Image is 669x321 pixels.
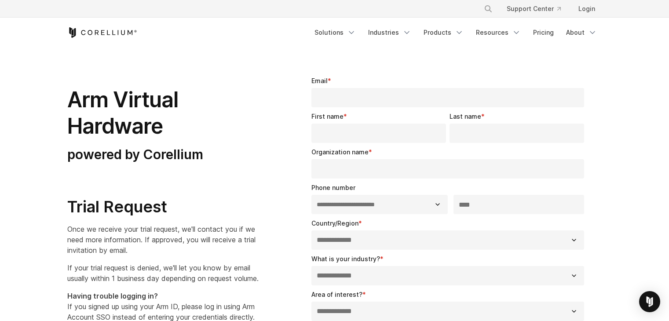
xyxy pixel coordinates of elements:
strong: Having trouble logging in? [67,292,158,300]
h1: Arm Virtual Hardware [67,87,259,139]
h3: powered by Corellium [67,146,259,163]
div: Navigation Menu [473,1,602,17]
span: What is your industry? [311,255,380,263]
h2: Trial Request [67,197,259,217]
span: Last name [450,113,481,120]
a: Resources [471,25,526,40]
a: About [561,25,602,40]
button: Search [480,1,496,17]
a: Solutions [309,25,361,40]
span: Country/Region [311,219,358,227]
a: Industries [363,25,417,40]
span: Organization name [311,148,369,156]
span: Phone number [311,184,355,191]
div: Open Intercom Messenger [639,291,660,312]
a: Corellium Home [67,27,137,38]
a: Support Center [500,1,568,17]
a: Login [571,1,602,17]
span: If your trial request is denied, we'll let you know by email usually within 1 business day depend... [67,263,259,283]
span: Email [311,77,328,84]
span: Area of interest? [311,291,362,298]
span: First name [311,113,344,120]
a: Pricing [528,25,559,40]
span: Once we receive your trial request, we'll contact you if we need more information. If approved, y... [67,225,256,255]
div: Navigation Menu [309,25,602,40]
a: Products [418,25,469,40]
